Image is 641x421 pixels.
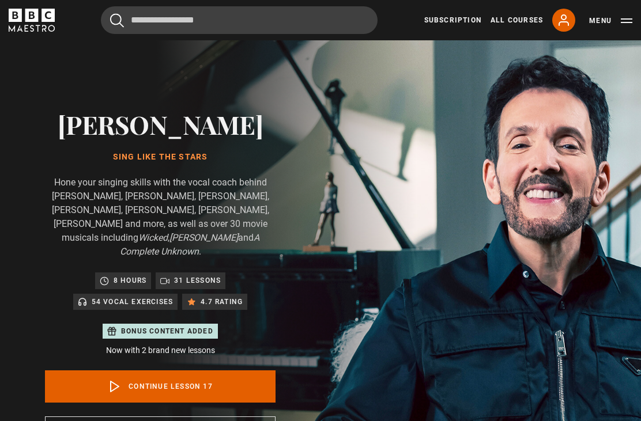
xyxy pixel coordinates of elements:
[45,153,276,162] h1: Sing Like the Stars
[45,370,276,403] a: Continue lesson 17
[120,232,259,257] i: A Complete Unknown
[9,9,55,32] svg: BBC Maestro
[201,296,243,308] p: 4.7 rating
[589,15,632,26] button: Toggle navigation
[45,344,276,356] p: Now with 2 brand new lessons
[121,326,213,336] p: Bonus content added
[92,296,174,308] p: 54 Vocal Exercises
[138,232,168,243] i: Wicked
[101,6,378,34] input: Search
[45,176,276,259] p: Hone your singing skills with the vocal coach behind [PERSON_NAME], [PERSON_NAME], [PERSON_NAME],...
[169,232,238,243] i: [PERSON_NAME]
[491,15,543,25] a: All Courses
[424,15,481,25] a: Subscription
[114,275,146,286] p: 8 hours
[110,13,124,28] button: Submit the search query
[45,109,276,139] h2: [PERSON_NAME]
[174,275,221,286] p: 31 lessons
